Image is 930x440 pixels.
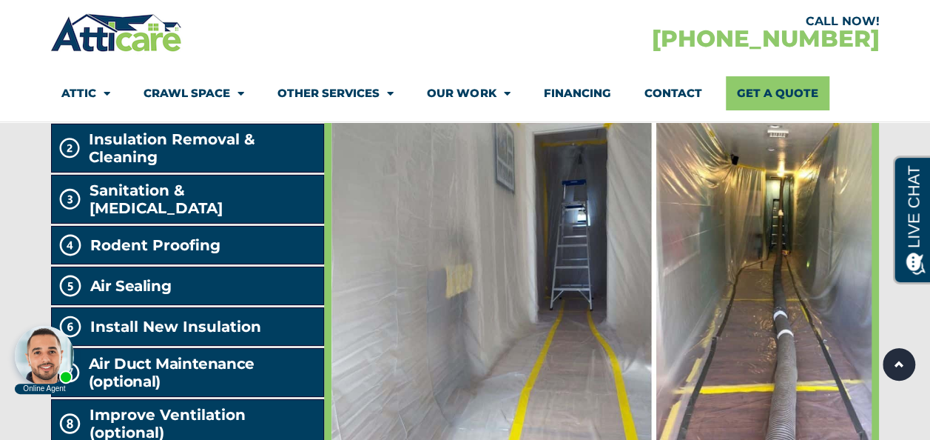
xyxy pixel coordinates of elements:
a: Our Work [427,76,510,110]
a: Get A Quote [726,76,829,110]
a: Contact [644,76,701,110]
nav: Menu [61,76,868,110]
a: Crawl Space [144,76,244,110]
span: Install New Insulation [90,318,261,336]
span: Opens a chat window [36,12,119,30]
h2: Air Sealing [90,277,172,295]
div: CALL NOW! [465,16,879,27]
span: Insulation Removal & Cleaning [89,130,317,166]
h2: Air Duct Maintenance (optional) [89,355,317,390]
a: Attic [61,76,110,110]
span: Sanitation & [MEDICAL_DATA] [90,181,317,217]
span: Rodent Proofing [90,236,220,254]
a: Financing [543,76,610,110]
a: Other Services [277,76,394,110]
iframe: Chat Invitation [7,321,81,396]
